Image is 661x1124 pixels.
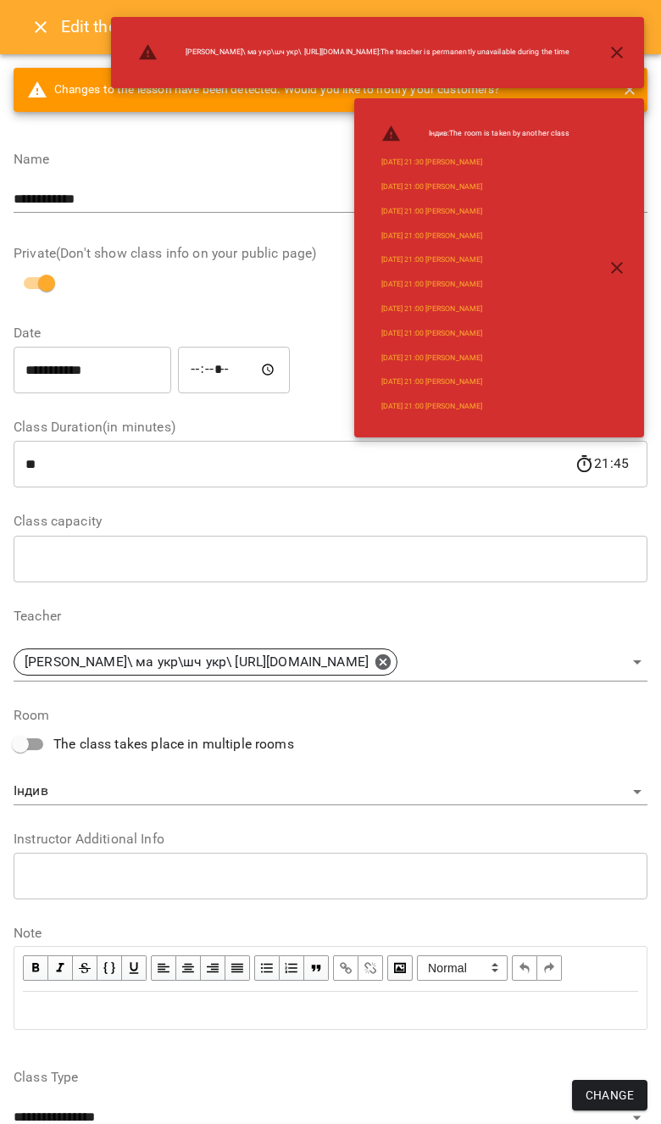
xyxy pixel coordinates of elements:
button: OL [280,955,304,981]
button: Align Left [151,955,176,981]
button: Underline [122,955,147,981]
a: [DATE] 21:00 [PERSON_NAME] [381,353,482,364]
button: Align Justify [225,955,250,981]
button: Change [572,1080,647,1110]
a: [DATE] 21:00 [PERSON_NAME] [381,376,482,387]
label: Room [14,709,647,722]
label: Class Duration(in minutes) [14,420,647,434]
a: [DATE] 21:00 [PERSON_NAME] [381,303,482,314]
div: Edit text [15,993,646,1028]
a: [DATE] 21:00 [PERSON_NAME] [381,181,482,192]
label: Instructor Additional Info [14,832,647,846]
button: Close [20,7,61,47]
a: [DATE] 21:00 [PERSON_NAME] [381,328,482,339]
button: Monospace [97,955,122,981]
a: [DATE] 21:30 [PERSON_NAME] [381,157,482,168]
li: Індив : The room is taken by another class [368,117,584,151]
button: Undo [512,955,537,981]
a: [DATE] 21:00 [PERSON_NAME] [381,231,482,242]
a: [DATE] 21:00 [PERSON_NAME] [381,279,482,290]
label: Private(Don't show class info on your public page) [14,247,647,260]
button: Blockquote [304,955,329,981]
a: [DATE] 21:00 [PERSON_NAME] [381,254,482,265]
label: Note [14,926,647,940]
label: Class Type [14,1071,647,1084]
h6: Edit the class's Info [61,14,205,40]
label: Class capacity [14,515,647,528]
button: Align Right [201,955,225,981]
button: Link [333,955,358,981]
span: Change [586,1085,634,1105]
a: [DATE] 21:00 [PERSON_NAME] [381,401,482,412]
span: Changes to the lesson have been detected. Would you like to notify your customers? [27,80,501,100]
button: Bold [23,955,48,981]
li: [PERSON_NAME]\ ма укр\шч укр\ [URL][DOMAIN_NAME] : The teacher is permanently unavailable during ... [125,36,584,70]
p: [PERSON_NAME]\ ма укр\шч укр\ [URL][DOMAIN_NAME] [25,652,369,672]
label: Name [14,153,647,166]
button: UL [254,955,280,981]
button: Image [387,955,413,981]
label: Date [14,326,647,340]
div: [PERSON_NAME]\ ма укр\шч укр\ [URL][DOMAIN_NAME] [14,643,647,682]
button: Align Center [176,955,201,981]
div: Індив [14,778,647,805]
button: Italic [48,955,73,981]
button: Remove Link [358,955,383,981]
a: [DATE] 21:00 [PERSON_NAME] [381,206,482,217]
button: Strikethrough [73,955,97,981]
label: Teacher [14,609,647,623]
span: The class takes place in multiple rooms [53,734,294,754]
span: Normal [417,955,508,981]
div: [PERSON_NAME]\ ма укр\шч укр\ [URL][DOMAIN_NAME] [14,648,397,676]
button: Redo [537,955,562,981]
